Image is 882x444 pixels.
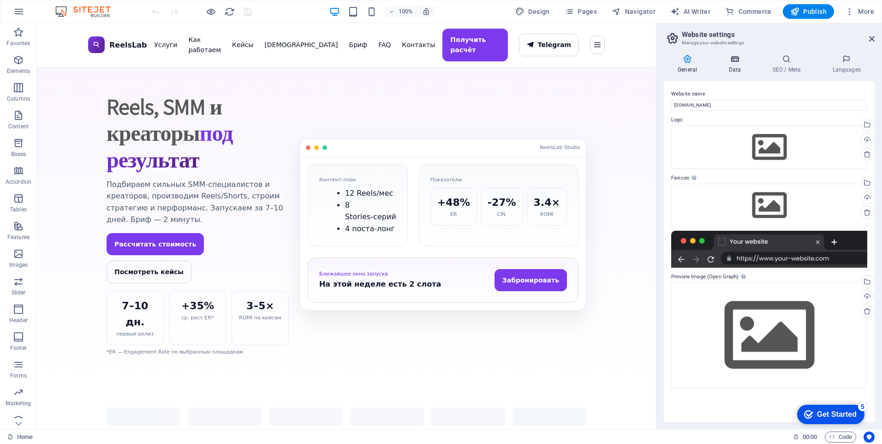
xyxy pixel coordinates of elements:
[7,95,30,102] p: Columns
[6,400,31,407] p: Marketing
[7,234,30,241] p: Features
[612,7,656,16] span: Navigator
[10,344,27,352] p: Footer
[11,150,26,158] p: Boxes
[10,372,27,379] p: Forms
[25,10,65,18] div: Get Started
[5,5,72,24] div: Get Started 5 items remaining, 0% complete
[7,67,30,75] p: Elements
[512,4,554,19] div: Design (Ctrl+Alt+Y)
[671,271,867,282] label: Preview Image (Open Graph)
[671,184,867,227] div: Select files from the file manager, stock photos, or upload file(s)
[667,4,714,19] button: AI Writer
[670,7,710,16] span: AI Writer
[818,54,875,74] h4: Languages
[608,4,659,19] button: Navigator
[829,432,852,443] span: Code
[53,6,122,17] img: Editor Logo
[565,7,597,16] span: Pages
[515,7,550,16] span: Design
[790,7,827,16] span: Publish
[9,317,28,324] p: Header
[8,123,29,130] p: Content
[671,100,867,111] input: Name...
[224,6,235,17] button: reload
[664,54,715,74] h4: General
[6,178,31,186] p: Accordion
[12,289,26,296] p: Slider
[682,30,875,39] h2: Website settings
[725,7,772,16] span: Commerce
[398,6,413,17] h6: 100%
[783,4,834,19] button: Publish
[9,261,28,269] p: Images
[758,54,818,74] h4: SEO / Meta
[224,6,235,17] i: Reload page
[7,432,33,443] a: Click to cancel selection. Double-click to open Pages
[845,7,874,16] span: More
[384,6,417,17] button: 100%
[205,6,216,17] button: Click here to leave preview mode and continue editing
[864,432,875,443] button: Usercentrics
[66,2,75,11] div: 5
[671,89,867,100] label: Website name
[422,7,430,16] i: On resize automatically adjust zoom level to fit chosen device.
[715,54,758,74] h4: Data
[721,4,775,19] button: Commerce
[809,433,810,440] span: :
[803,432,817,443] span: 00 00
[6,40,30,47] p: Favorites
[671,282,867,388] div: Select files from the file manager, stock photos, or upload file(s)
[512,4,554,19] button: Design
[561,4,601,19] button: Pages
[671,114,867,126] label: Logo
[10,206,27,213] p: Tables
[825,432,856,443] button: Code
[682,39,856,47] h3: Manage your website settings
[671,173,867,184] label: Favicon
[671,126,867,169] div: Select files from the file manager, stock photos, or upload file(s)
[841,4,878,19] button: More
